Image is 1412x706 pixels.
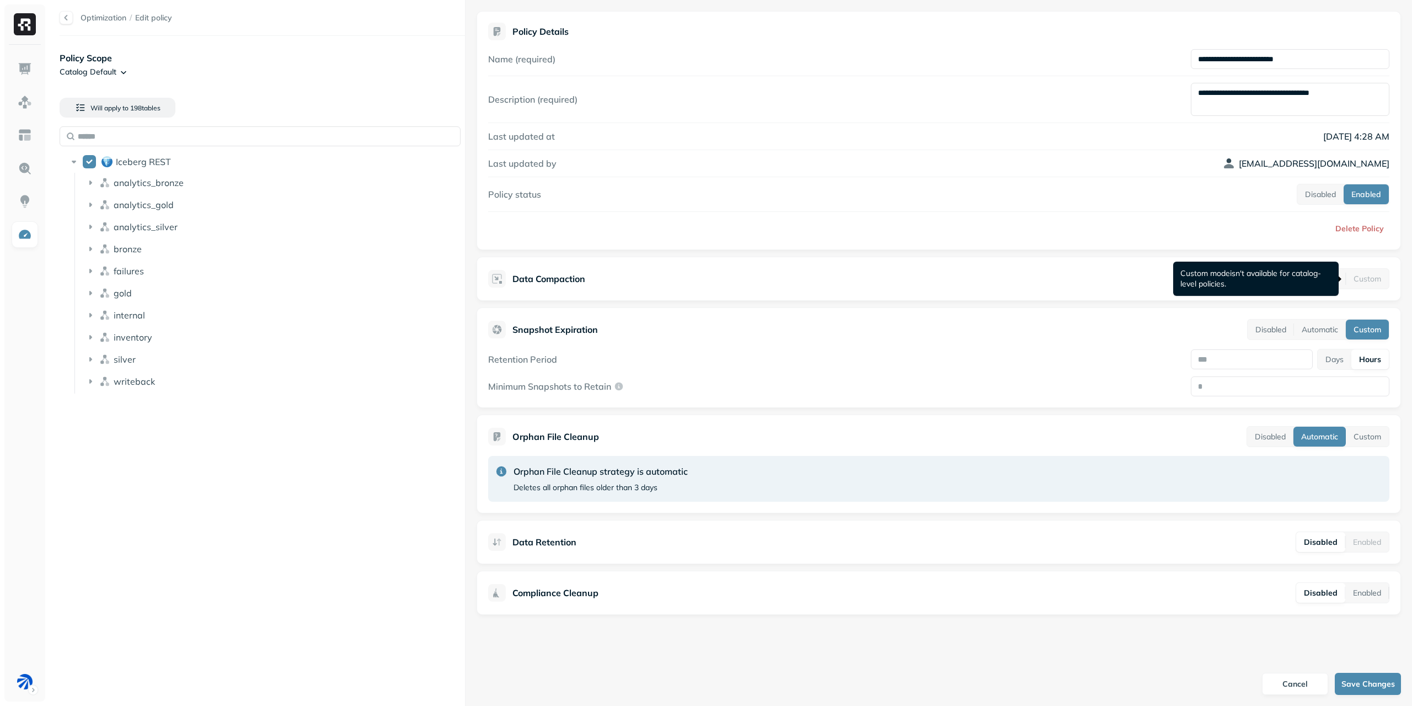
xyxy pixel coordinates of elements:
p: writeback [114,376,155,387]
img: Ryft [14,13,36,35]
img: Insights [18,194,32,209]
button: Hours [1351,349,1389,369]
p: analytics_silver [114,221,178,232]
button: Save Changes [1335,673,1401,695]
button: Delete Policy [1327,219,1389,238]
p: Minimum Snapshots to Retain [488,381,611,392]
button: Enabled [1345,583,1389,603]
p: Deletes all orphan files older than 3 days [514,482,657,493]
p: inventory [114,332,152,343]
div: silver [81,351,461,368]
div: writeback [81,373,461,390]
button: Will apply to 198tables [60,98,175,118]
p: internal [114,310,145,321]
p: bronze [114,243,142,254]
img: Optimization [18,227,32,242]
button: Disabled [1296,583,1345,603]
p: Iceberg REST [116,156,171,167]
img: BAM Dev [17,674,33,689]
p: [DATE] 4:28 AM [1191,130,1389,143]
span: 198 table s [129,104,161,112]
label: Last updated at [488,131,555,142]
button: Disabled [1297,184,1344,204]
label: Last updated by [488,158,557,169]
p: Policy Details [512,26,569,37]
button: Disabled [1247,427,1293,447]
p: failures [114,266,144,277]
button: Enabled [1344,184,1389,204]
button: Custom [1346,427,1389,447]
div: inventory [81,328,461,346]
p: Orphan File Cleanup strategy is automatic [514,465,688,478]
p: Policy Scope [60,51,465,65]
button: Days [1318,349,1351,369]
button: Disabled [1248,320,1294,339]
p: gold [114,288,132,299]
div: analytics_silver [81,218,461,236]
p: Compliance Cleanup [512,586,598,599]
p: analytics_bronze [114,177,184,188]
div: gold [81,284,461,302]
button: Iceberg REST [83,155,96,168]
p: Orphan File Cleanup [512,430,599,443]
button: Automatic [1293,427,1346,447]
p: / [130,13,132,23]
div: analytics_gold [81,196,461,214]
label: Description (required) [488,94,577,105]
p: analytics_gold [114,199,174,210]
button: Cancel [1262,673,1328,695]
img: Assets [18,95,32,109]
p: Data Retention [512,535,576,549]
nav: breadcrumb [81,13,172,23]
p: Snapshot Expiration [512,323,598,336]
label: Policy status [488,189,541,200]
img: Asset Explorer [18,128,32,142]
img: Query Explorer [18,161,32,176]
label: Retention Period [488,354,557,365]
p: Data Compaction [512,272,585,285]
div: analytics_bronze [81,174,461,192]
button: Custom [1346,320,1389,339]
a: Optimization [81,13,126,23]
p: Catalog Default [60,67,116,77]
button: Automatic [1294,320,1346,339]
span: Will apply to [90,104,129,112]
p: silver [114,354,136,365]
p: Custom mode isn't available for catalog-level policies. [1180,268,1329,289]
div: bronze [81,240,461,258]
span: Edit policy [135,13,172,23]
div: internal [81,306,461,324]
button: Disabled [1296,532,1345,552]
label: Name (required) [488,54,555,65]
img: Dashboard [18,62,32,76]
div: failures [81,262,461,280]
p: [EMAIL_ADDRESS][DOMAIN_NAME] [1239,157,1389,170]
div: Iceberg RESTIceberg REST [64,153,461,171]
